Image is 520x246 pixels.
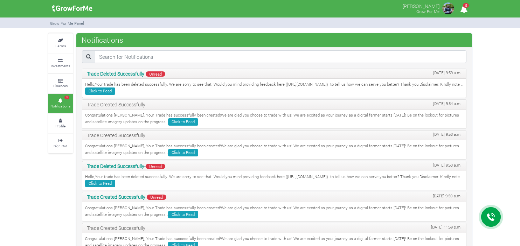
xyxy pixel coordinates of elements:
b: Trade Deleted Successfully [87,70,144,77]
p: Congratulations [PERSON_NAME], Your Trade has successfully been created!We are glad you choose to... [85,143,463,156]
span: Unread [146,71,165,77]
p: Trade Created Successfully [87,101,462,108]
span: Unread [146,164,165,169]
a: 3 Notifications [48,94,73,113]
span: [DATE] 11:59 p.m. [431,224,462,230]
b: Trade Deleted Successfully [87,163,144,169]
p: - [87,193,462,201]
a: Profile [48,114,73,133]
a: Sign Out [48,134,73,153]
span: 3 [64,96,69,100]
small: Notifications [50,104,70,108]
small: Grow For Me [416,9,439,14]
span: [DATE] 9:53 a.m. [433,162,462,168]
span: [DATE] 9:50 a.m. [433,193,462,199]
small: Grow For Me Panel [50,21,84,26]
small: Sign Out [54,143,67,148]
small: Investments [51,63,70,68]
img: growforme image [50,1,95,15]
small: Farms [55,43,66,48]
img: growforme image [441,1,455,15]
span: [DATE] 9:54 a.m. [433,101,462,107]
b: Trade Created Successfully [87,194,145,200]
a: Farms [48,34,73,53]
p: Congratulations [PERSON_NAME], Your Trade has successfully been created!We are glad you choose to... [85,112,463,126]
a: Click to Read [85,180,115,187]
a: 3 [457,7,471,13]
span: [DATE] 9:59 a.m. [433,70,462,76]
p: Congratulations [PERSON_NAME], Your Trade has successfully been created!We are glad you choose to... [85,205,463,218]
a: Click to Read [85,87,115,95]
a: Investments [48,54,73,73]
span: [DATE] 9:53 a.m. [433,132,462,138]
span: Notifications [80,33,125,47]
p: - [87,162,462,170]
a: Click to Read [168,211,198,218]
p: Hello,Your trade has been deleted successfully. We are sorry to see that. Would you mind providin... [85,82,463,95]
p: Trade Created Successfully [87,132,462,139]
i: Notifications [457,1,471,17]
p: [PERSON_NAME] [403,1,439,10]
a: Click to Read [168,118,198,126]
p: - [87,70,462,77]
a: Finances [48,74,73,93]
p: Hello,Your trade has been deleted successfully. We are sorry to see that. Would you mind providin... [85,174,463,187]
span: Unread [147,195,166,200]
p: Trade Created Successfully [87,224,462,232]
a: Click to Read [168,149,198,156]
small: Finances [53,83,68,88]
small: Profile [55,124,65,128]
input: Search for Notifications [95,50,466,63]
span: 3 [463,3,469,8]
